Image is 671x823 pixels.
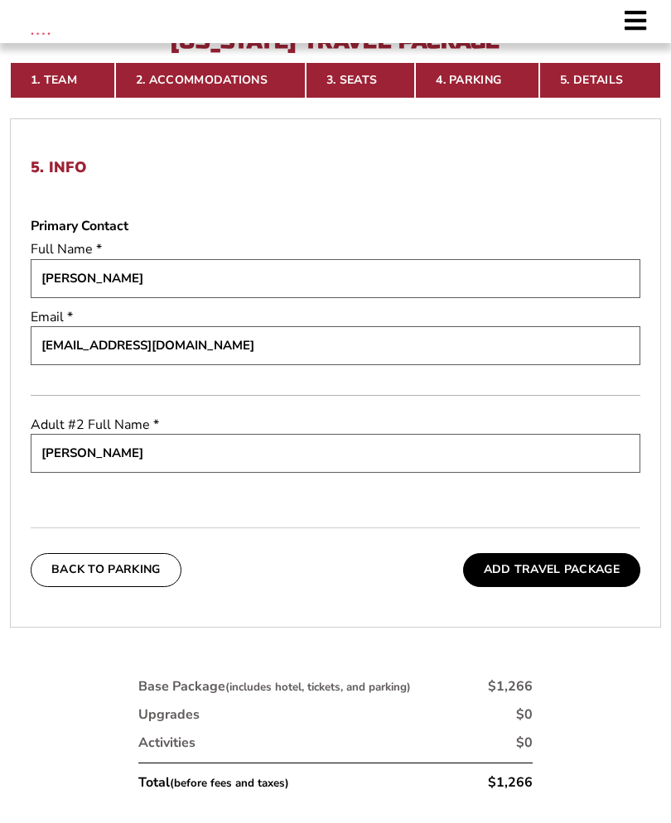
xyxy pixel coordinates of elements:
div: $1,266 [488,773,533,792]
div: Base Package [138,677,411,695]
h2: 5. Info [31,159,640,177]
div: $1,266 [488,677,533,695]
a: 4. Parking [415,62,539,99]
div: Total [138,773,289,792]
label: Full Name * [31,240,640,258]
div: Upgrades [138,705,200,724]
button: Back To Parking [31,553,181,586]
a: 3. Seats [306,62,415,99]
label: Adult #2 Full Name * [31,416,640,434]
img: CBS Sports Thanksgiving Classic [17,8,65,56]
strong: Primary Contact [31,217,128,235]
small: (includes hotel, tickets, and parking) [225,680,411,695]
div: $0 [516,734,533,752]
small: (before fees and taxes) [170,776,289,791]
label: Email * [31,308,640,326]
a: 1. Team [10,62,115,99]
a: 2. Accommodations [115,62,306,99]
button: Add Travel Package [463,553,640,586]
div: $0 [516,705,533,724]
div: Activities [138,734,196,752]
